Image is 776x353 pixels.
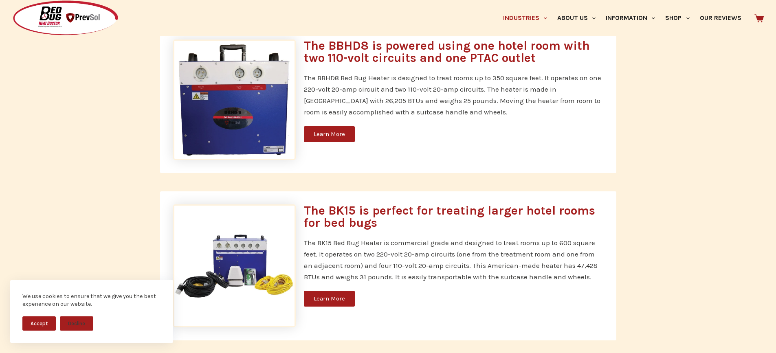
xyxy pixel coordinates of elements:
[7,3,31,28] button: Open LiveChat chat widget
[304,204,603,229] h3: The BK15 is perfect for treating larger hotel rooms for bed bugs
[304,237,603,283] p: The BK15 Bed Bug Heater is commercial grade and designed to treat rooms up to 600 square feet. It...
[314,296,345,302] span: Learn More
[22,316,56,331] button: Accept
[304,291,355,307] a: Learn More
[304,72,603,118] p: The BBHD8 Bed Bug Heater is designed to treat rooms up to 350 square feet. It operates on one 220...
[314,131,345,137] span: Learn More
[60,316,93,331] button: Decline
[304,39,603,64] h3: The BBHD8 is powered using one hotel room with two 110-volt circuits and one PTAC outlet
[22,292,161,308] div: We use cookies to ensure that we give you the best experience on our website.
[304,126,355,142] a: Learn More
